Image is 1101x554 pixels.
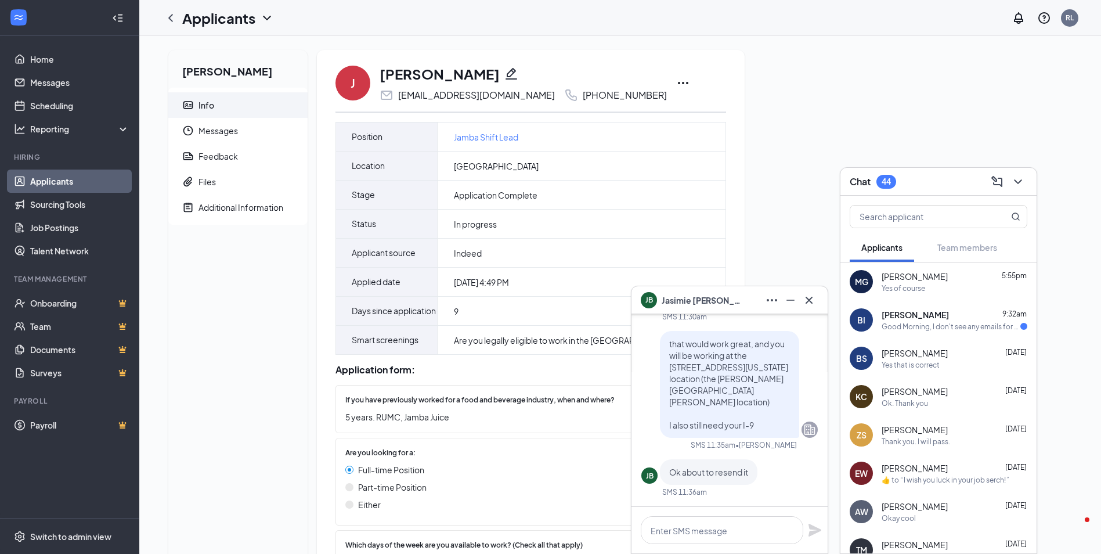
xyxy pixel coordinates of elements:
span: [DATE] [1005,425,1027,433]
div: Are you legally eligible to work in the [GEOGRAPHIC_DATA]? : [454,334,695,346]
div: J [351,75,355,91]
a: SurveysCrown [30,361,129,384]
svg: Plane [808,523,822,537]
a: TeamCrown [30,315,129,338]
a: PayrollCrown [30,413,129,437]
span: Which days of the week are you available to work? (Check all that apply) [345,540,583,551]
a: Applicants [30,170,129,193]
div: RL [1066,13,1074,23]
svg: ChevronLeft [164,11,178,25]
button: ChevronDown [1009,172,1027,191]
svg: Clock [182,125,194,136]
span: If you have previously worked for a food and beverage industry, when and where? [345,395,615,406]
span: [PERSON_NAME] [882,271,948,282]
span: [PERSON_NAME] [882,347,948,359]
a: NoteActiveAdditional Information [168,195,308,220]
span: [DATE] [1005,463,1027,472]
span: [PERSON_NAME] [882,462,948,474]
span: Jamba Shift Lead [454,131,518,143]
svg: Cross [802,293,816,307]
iframe: Intercom live chat [1062,515,1089,542]
span: • [PERSON_NAME] [735,440,797,450]
span: Days since application [352,297,436,325]
span: Applicants [861,242,903,253]
div: Payroll [14,396,127,406]
span: Smart screenings [352,326,418,354]
div: ​👍​ to “ I wish you luck in your job serch! ” [882,475,1009,485]
svg: Minimize [784,293,797,307]
span: [PERSON_NAME] [882,309,949,321]
span: Indeed [454,247,482,259]
div: Application form: [335,364,726,376]
div: [EMAIL_ADDRESS][DOMAIN_NAME] [398,89,555,101]
svg: NoteActive [182,202,194,213]
span: [DATE] [1005,348,1027,357]
span: Application Complete [454,189,537,201]
a: Sourcing Tools [30,193,129,216]
svg: Email [380,88,394,102]
div: MG [855,276,868,287]
div: Yes of course [882,283,925,293]
button: Cross [800,291,818,310]
span: 9 [454,305,459,317]
span: Messages [198,118,298,143]
div: Info [198,99,214,111]
div: JB [646,471,654,481]
a: ContactCardInfo [168,92,308,118]
h1: [PERSON_NAME] [380,64,500,84]
div: Thank you. I will pass. [882,437,950,447]
div: Hiring [14,152,127,162]
span: [DATE] [1005,501,1027,510]
button: Minimize [781,291,800,310]
span: Jasimie [PERSON_NAME] [662,294,743,307]
div: BI [857,314,865,326]
span: 5 years. RUMC, Jamba Juice [345,411,705,423]
div: Switch to admin view [30,531,111,542]
div: Files [198,176,216,188]
div: 44 [882,177,891,186]
span: Are you looking for a: [345,448,416,459]
div: SMS 11:35am [691,440,735,450]
span: 9:32am [1002,310,1027,318]
button: Ellipses [763,291,781,310]
span: Either [358,498,381,511]
span: Location [352,152,385,180]
div: BS [856,352,867,364]
div: SMS 11:36am [662,487,707,497]
span: that would work great, and you will be working at the [STREET_ADDRESS][US_STATE] location (the [P... [669,339,788,430]
span: [PERSON_NAME] [882,539,948,551]
div: Team Management [14,274,127,284]
a: OnboardingCrown [30,292,129,315]
span: [GEOGRAPHIC_DATA] [454,160,539,172]
svg: Company [803,423,817,437]
div: Reporting [30,123,130,135]
div: SMS 11:30am [662,312,707,322]
svg: Pencil [504,67,518,81]
div: ZS [857,429,867,441]
a: Job Postings [30,216,129,239]
div: KC [855,391,867,402]
span: 5:55pm [1002,271,1027,280]
div: Feedback [198,150,238,162]
svg: QuestionInfo [1037,11,1051,25]
div: Good Morning, I don't see any emails for the interview [DATE] [882,322,1020,332]
svg: Collapse [112,12,124,24]
input: Search applicant [850,206,988,228]
svg: Analysis [14,123,26,135]
a: Home [30,48,129,71]
a: Talent Network [30,239,129,262]
div: Yes that is correct [882,360,940,370]
span: [DATE] [1005,386,1027,395]
svg: WorkstreamLogo [13,12,24,23]
button: ComposeMessage [988,172,1006,191]
span: Applicant source [352,239,416,267]
span: Status [352,210,376,238]
div: Ok. Thank you [882,398,928,408]
span: [PERSON_NAME] [882,501,948,512]
svg: Settings [14,531,26,542]
a: PaperclipFiles [168,169,308,195]
span: Team members [937,242,997,253]
span: Part-time Position [358,481,427,494]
